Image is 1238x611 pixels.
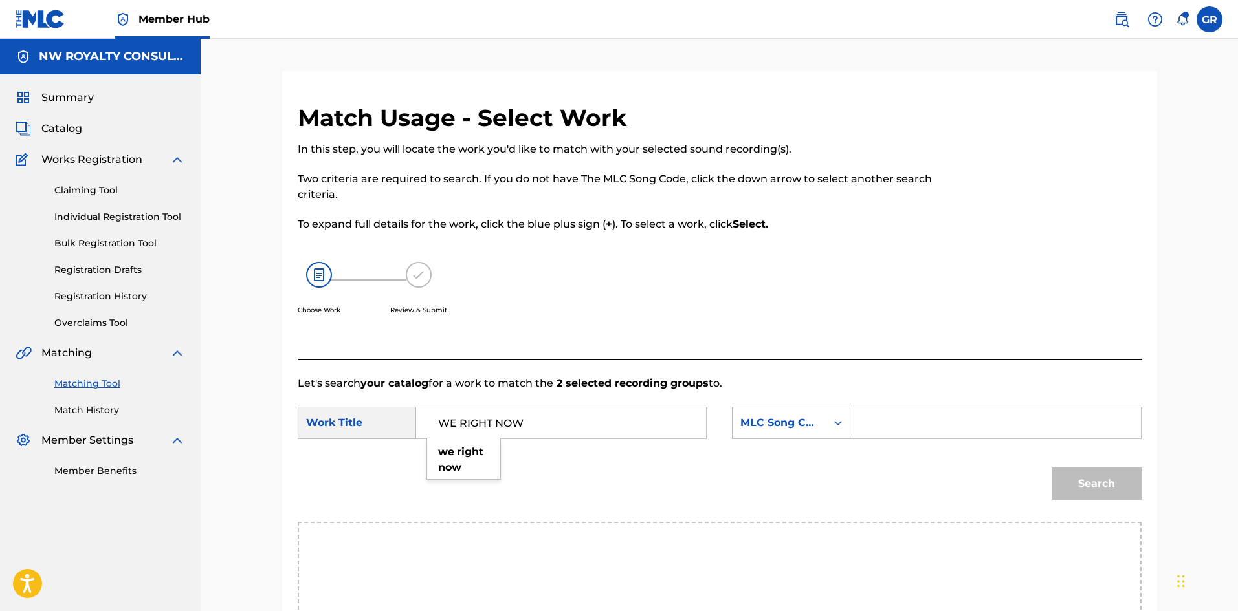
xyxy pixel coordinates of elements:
[54,377,185,391] a: Matching Tool
[54,210,185,224] a: Individual Registration Tool
[41,433,133,448] span: Member Settings
[740,415,819,431] div: MLC Song Code
[1114,12,1129,27] img: search
[54,464,185,478] a: Member Benefits
[41,152,142,167] span: Works Registration
[606,218,612,230] strong: +
[16,433,31,448] img: Member Settings
[298,103,634,133] h2: Match Usage - Select Work
[54,237,185,250] a: Bulk Registration Tool
[16,10,65,28] img: MLC Logo
[54,184,185,197] a: Claiming Tool
[138,12,210,27] span: Member Hub
[298,171,947,202] p: Two criteria are required to search. If you do not have The MLC Song Code, click the down arrow t...
[39,49,185,64] h5: NW ROYALTY CONSULTING, LLC.
[16,90,31,105] img: Summary
[170,345,185,361] img: expand
[54,290,185,303] a: Registration History
[298,217,947,232] p: To expand full details for the work, click the blue plus sign ( ). To select a work, click
[1173,549,1238,611] iframe: Chat Widget
[298,142,947,157] p: In this step, you will locate the work you'd like to match with your selected sound recording(s).
[54,316,185,330] a: Overclaims Tool
[170,433,185,448] img: expand
[41,345,92,361] span: Matching
[16,121,82,136] a: CatalogCatalog
[406,262,432,288] img: 173f8e8b57e69610e344.svg
[298,376,1142,391] p: Let's search for a work to match the to.
[298,305,340,315] p: Choose Work
[54,403,185,417] a: Match History
[1202,405,1238,509] iframe: Resource Center
[41,121,82,136] span: Catalog
[298,391,1142,522] form: Search Form
[1176,13,1189,26] div: Notifications
[170,152,185,167] img: expand
[115,12,131,27] img: Top Rightsholder
[16,152,32,167] img: Works Registration
[360,377,428,389] strong: your catalog
[1197,6,1222,32] div: User Menu
[16,49,31,65] img: Accounts
[438,461,461,473] strong: now
[457,445,483,458] strong: right
[54,263,185,277] a: Registration Drafts
[1177,562,1185,601] div: Drag
[41,90,94,105] span: Summary
[438,445,454,458] strong: we
[306,262,332,288] img: 26af456c4569493f7445.svg
[1142,6,1168,32] div: Help
[390,305,447,315] p: Review & Submit
[16,345,32,361] img: Matching
[733,218,768,230] strong: Select.
[16,121,31,136] img: Catalog
[553,377,709,389] strong: 2 selected recording groups
[1147,12,1163,27] img: help
[1109,6,1134,32] a: Public Search
[16,90,94,105] a: SummarySummary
